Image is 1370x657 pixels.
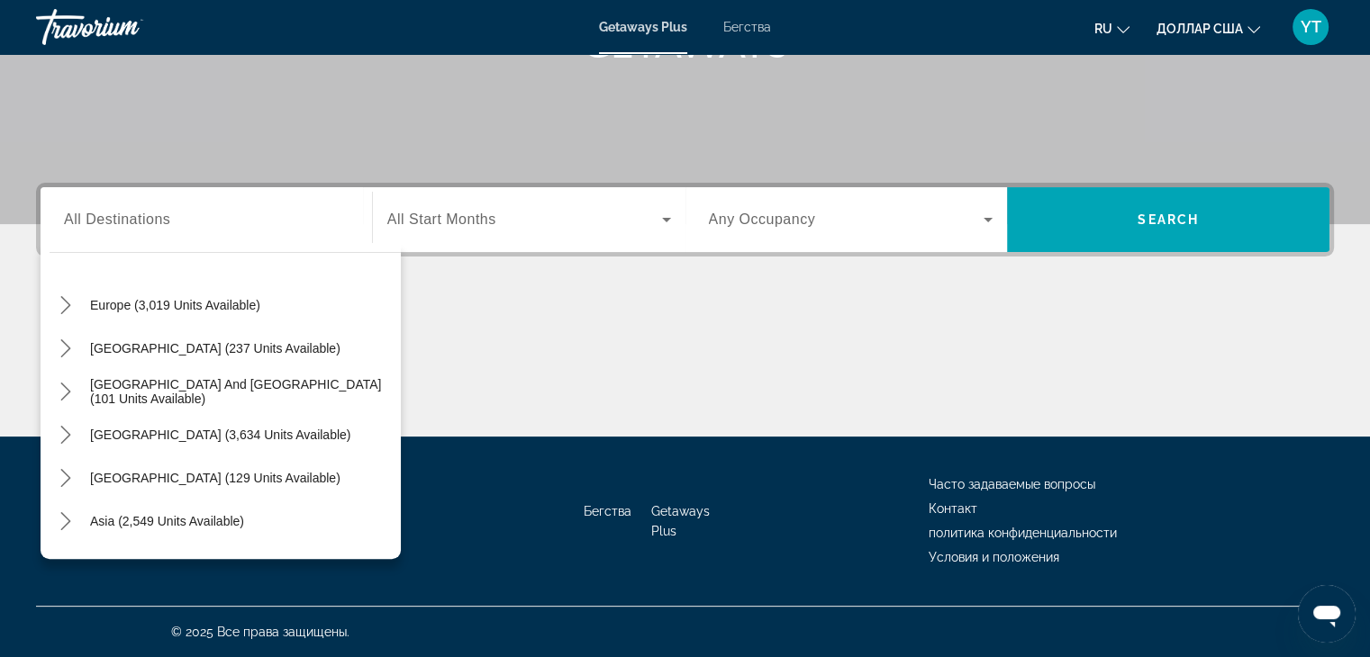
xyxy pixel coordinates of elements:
[929,550,1059,564] a: Условия и положения
[81,505,253,537] button: Select destination: Asia (2,549 units available)
[50,333,81,364] button: Toggle Australia (237 units available) submenu
[81,418,359,451] button: Select destination: South America (3,634 units available)
[50,549,81,580] button: Toggle Africa (80 units available) submenu
[81,289,269,321] button: Select destination: Europe (3,019 units available)
[41,187,1329,252] div: Виджет поиска
[90,471,340,485] span: [GEOGRAPHIC_DATA] (129 units available)
[81,548,243,580] button: Select destination: Africa (80 units available)
[709,211,816,227] span: Any Occupancy
[50,67,401,629] mat-tree: Destination tree
[929,526,1117,540] a: политика конфиденциальности
[1157,22,1243,36] font: доллар США
[929,501,977,516] a: Контакт
[1287,8,1334,46] button: Меню пользователя
[50,419,81,451] button: Toggle South America (3,634 units available) submenu
[651,504,710,538] a: Getaways Plus
[90,514,244,528] span: Asia (2,549 units available)
[1301,17,1321,36] font: YT
[64,210,349,231] input: Выберите пункт назначения
[81,462,349,494] button: Select destination: Central America (129 units available)
[90,377,392,406] span: [GEOGRAPHIC_DATA] and [GEOGRAPHIC_DATA] (101 units available)
[81,332,349,364] button: Select destination: Australia (237 units available)
[599,20,687,34] a: Getaways Plus
[41,243,401,559] div: Destination options
[929,477,1095,491] a: Часто задаваемые вопросы
[1138,212,1199,227] span: Search
[64,211,170,227] span: All Destinations
[50,506,81,537] button: Toggle Asia (2,549 units available) submenu
[1094,22,1112,36] font: ru
[50,290,81,321] button: Toggle Europe (3,019 units available) submenu
[90,298,260,312] span: Europe (3,019 units available)
[1094,15,1130,41] button: Изменить язык
[584,504,631,518] a: Бегства
[90,427,350,442] span: [GEOGRAPHIC_DATA] (3,634 units available)
[50,376,81,408] button: Toggle South Pacific and Oceania (101 units available) submenu
[1298,585,1356,643] iframe: Кнопка запуска окна обмена сообщениями
[50,247,81,278] button: Toggle Caribbean & Atlantic Islands (1,011 units available) submenu
[723,20,771,34] a: Бегства
[1007,187,1329,252] button: Поиск
[1157,15,1260,41] button: Изменить валюту
[50,463,81,494] button: Toggle Central America (129 units available) submenu
[90,341,340,355] span: [GEOGRAPHIC_DATA] (237 units available)
[171,625,349,639] font: © 2025 Все права защищены.
[81,375,401,408] button: Select destination: South Pacific and Oceania (101 units available)
[387,211,496,227] span: All Start Months
[36,4,216,50] a: Травориум
[81,246,359,278] button: Select destination: Caribbean & Atlantic Islands (1,011 units available)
